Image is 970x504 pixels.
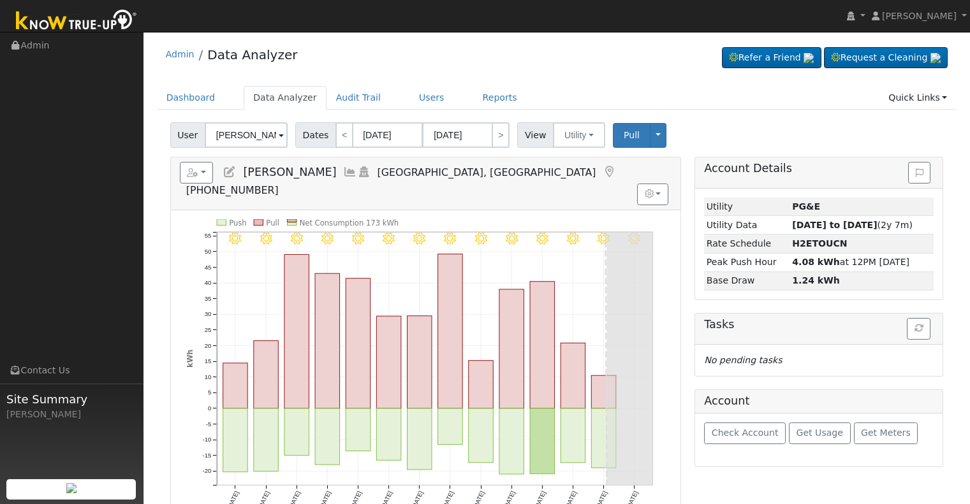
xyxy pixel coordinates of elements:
[291,233,303,245] i: 8/10 - Clear
[205,122,288,148] input: Select a User
[704,216,790,234] td: Utility Data
[602,166,616,178] a: Map
[444,233,456,245] i: 8/15 - Clear
[591,408,616,468] rect: onclick=""
[797,428,843,438] span: Get Usage
[704,162,934,175] h5: Account Details
[469,408,494,463] rect: onclick=""
[244,86,327,110] a: Data Analyzer
[704,422,786,444] button: Check Account
[792,220,913,230] span: (2y 7m)
[413,233,425,245] i: 8/14 - Clear
[790,253,934,271] td: at 12PM [DATE]
[223,166,237,178] a: Edit User (25770)
[204,373,211,380] text: 10
[506,233,518,245] i: 8/17 - Clear
[591,375,616,408] rect: onclick=""
[186,184,279,196] span: [PHONE_NUMBER]
[254,341,279,408] rect: onclick=""
[166,49,195,59] a: Admin
[704,198,790,216] td: Utility
[861,428,911,438] span: Get Meters
[223,408,247,472] rect: onclick=""
[722,47,821,69] a: Refer a Friend
[204,248,211,255] text: 50
[204,232,211,239] text: 55
[254,408,279,472] rect: onclick=""
[229,233,241,245] i: 8/08 - Clear
[208,389,211,396] text: 5
[66,483,77,493] img: retrieve
[930,53,941,63] img: retrieve
[352,233,364,245] i: 8/12 - Clear
[792,275,840,285] strong: 1.24 kWh
[202,436,211,443] text: -10
[854,422,918,444] button: Get Meters
[202,467,211,474] text: -20
[260,233,272,245] i: 8/09 - Clear
[284,408,309,456] rect: onclick=""
[824,47,948,69] a: Request a Cleaning
[202,452,211,459] text: -15
[335,122,353,148] a: <
[492,122,510,148] a: >
[206,421,212,428] text: -5
[204,357,211,364] text: 15
[378,166,596,178] span: [GEOGRAPHIC_DATA], [GEOGRAPHIC_DATA]
[357,166,371,178] a: Login As (last 02/05/2025 12:08:29 PM)
[475,233,487,245] i: 8/16 - Clear
[438,254,463,408] rect: onclick=""
[804,53,814,63] img: retrieve
[284,254,309,408] rect: onclick=""
[704,318,934,331] h5: Tasks
[499,408,524,474] rect: onclick=""
[438,408,463,445] rect: onclick=""
[704,394,749,407] h5: Account
[789,422,851,444] button: Get Usage
[208,405,211,412] text: 0
[243,166,336,178] span: [PERSON_NAME]
[376,408,401,460] rect: onclick=""
[376,316,401,408] rect: onclick=""
[204,326,211,333] text: 25
[473,86,527,110] a: Reports
[712,428,779,438] span: Check Account
[409,86,454,110] a: Users
[383,233,395,245] i: 8/13 - Clear
[792,238,847,248] strong: Y
[530,282,555,408] rect: onclick=""
[315,273,340,408] rect: onclick=""
[499,289,524,408] rect: onclick=""
[530,408,555,474] rect: onclick=""
[536,233,548,245] i: 8/18 - Clear
[879,86,957,110] a: Quick Links
[343,166,357,178] a: Multi-Series Graph
[561,343,585,408] rect: onclick=""
[204,264,211,271] text: 45
[613,123,650,148] button: Pull
[704,234,790,253] td: Rate Schedule
[204,295,211,302] text: 35
[321,233,334,245] i: 8/11 - Clear
[561,408,585,463] rect: onclick=""
[704,253,790,271] td: Peak Push Hour
[792,220,877,230] strong: [DATE] to [DATE]
[170,122,205,148] span: User
[567,233,579,245] i: 8/19 - Clear
[792,257,840,267] strong: 4.08 kWh
[907,318,930,340] button: Refresh
[407,408,432,470] rect: onclick=""
[229,218,247,227] text: Push
[6,391,136,408] span: Site Summary
[704,271,790,290] td: Base Draw
[469,361,494,408] rect: onclick=""
[204,310,211,317] text: 30
[407,316,432,408] rect: onclick=""
[295,122,336,148] span: Dates
[346,408,371,451] rect: onclick=""
[624,130,640,140] span: Pull
[299,218,399,227] text: Net Consumption 173 kWh
[157,86,225,110] a: Dashboard
[346,278,371,408] rect: onclick=""
[185,349,194,368] text: kWh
